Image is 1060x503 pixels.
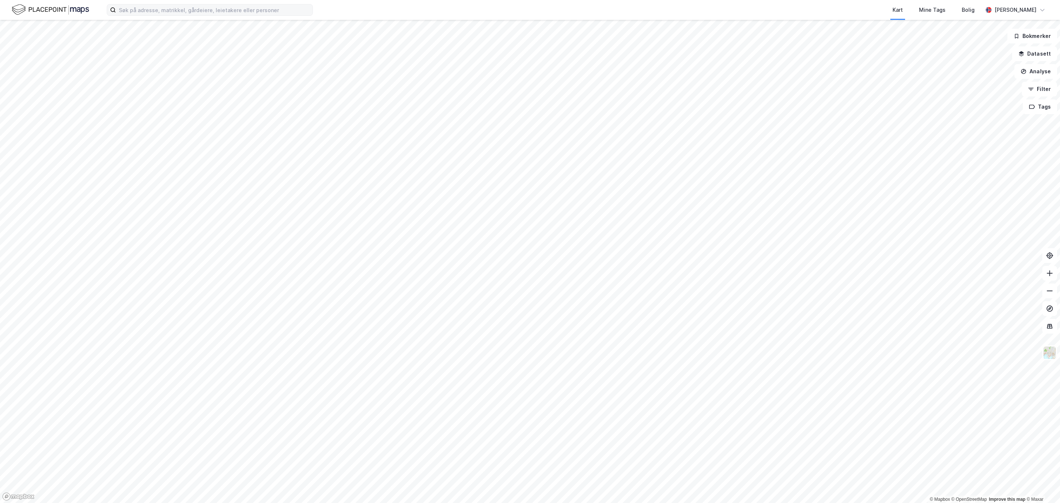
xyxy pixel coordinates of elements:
[962,6,975,14] div: Bolig
[1023,99,1057,114] button: Tags
[1014,64,1057,79] button: Analyse
[994,6,1036,14] div: [PERSON_NAME]
[893,6,903,14] div: Kart
[116,4,312,15] input: Søk på adresse, matrikkel, gårdeiere, leietakere eller personer
[919,6,946,14] div: Mine Tags
[1007,29,1057,43] button: Bokmerker
[989,497,1025,502] a: Improve this map
[930,497,950,502] a: Mapbox
[1043,346,1057,360] img: Z
[951,497,987,502] a: OpenStreetMap
[2,492,35,501] a: Mapbox homepage
[1012,46,1057,61] button: Datasett
[12,3,89,16] img: logo.f888ab2527a4732fd821a326f86c7f29.svg
[1022,82,1057,96] button: Filter
[1023,468,1060,503] iframe: Chat Widget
